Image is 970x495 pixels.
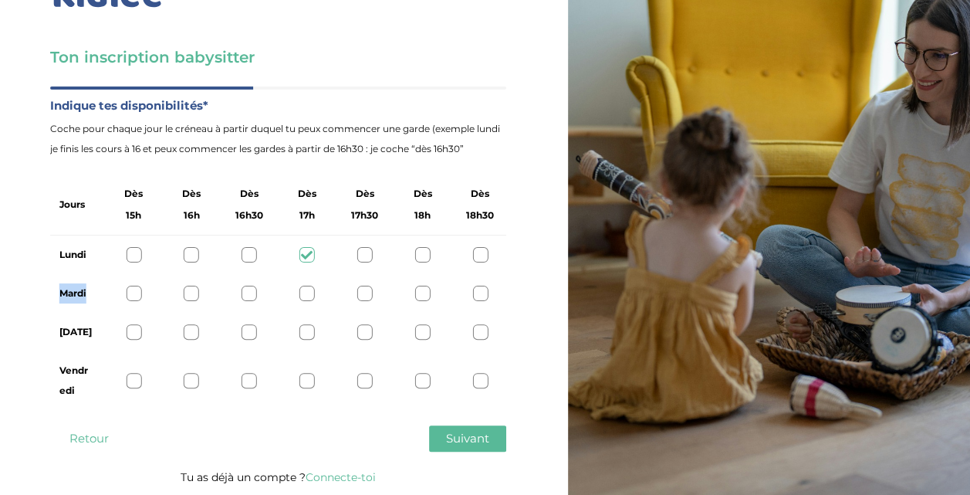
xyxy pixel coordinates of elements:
span: Suivant [446,431,489,446]
span: 18h [414,205,431,225]
p: Tu as déjà un compte ? [50,467,506,487]
label: Lundi [59,245,93,265]
label: Jours [59,195,85,215]
span: Dès [413,184,431,204]
span: Dès [240,184,259,204]
label: Mardi [59,283,93,303]
button: Retour [50,425,127,452]
span: Dès [124,184,143,204]
span: Dès [298,184,316,204]
span: 16h [184,205,200,225]
label: [DATE] [59,322,93,342]
button: Suivant [429,425,506,452]
span: 17h [299,205,315,225]
h3: Ton inscription babysitter [50,46,506,68]
label: Indique tes disponibilités* [50,96,506,116]
span: Dès [356,184,374,204]
span: 18h30 [466,205,494,225]
span: Dès [471,184,489,204]
span: Coche pour chaque jour le créneau à partir duquel tu peux commencer une garde (exemple lundi je f... [50,119,506,159]
a: Connecte-toi [306,470,376,484]
span: 17h30 [351,205,378,225]
label: Vendredi [59,361,93,401]
span: 15h [126,205,141,225]
span: 16h30 [235,205,263,225]
span: Dès [182,184,201,204]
